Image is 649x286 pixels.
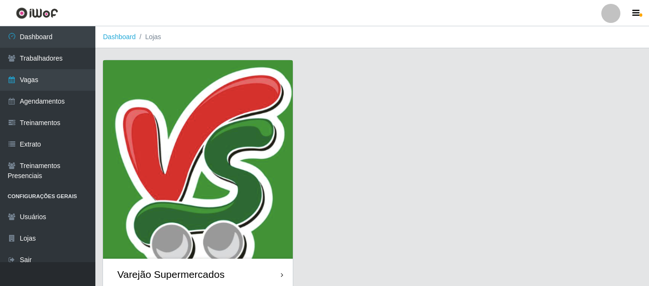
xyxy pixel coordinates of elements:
[136,32,161,42] li: Lojas
[103,33,136,41] a: Dashboard
[16,7,58,19] img: CoreUI Logo
[117,268,225,280] div: Varejão Supermercados
[103,60,293,259] img: cardImg
[95,26,649,48] nav: breadcrumb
